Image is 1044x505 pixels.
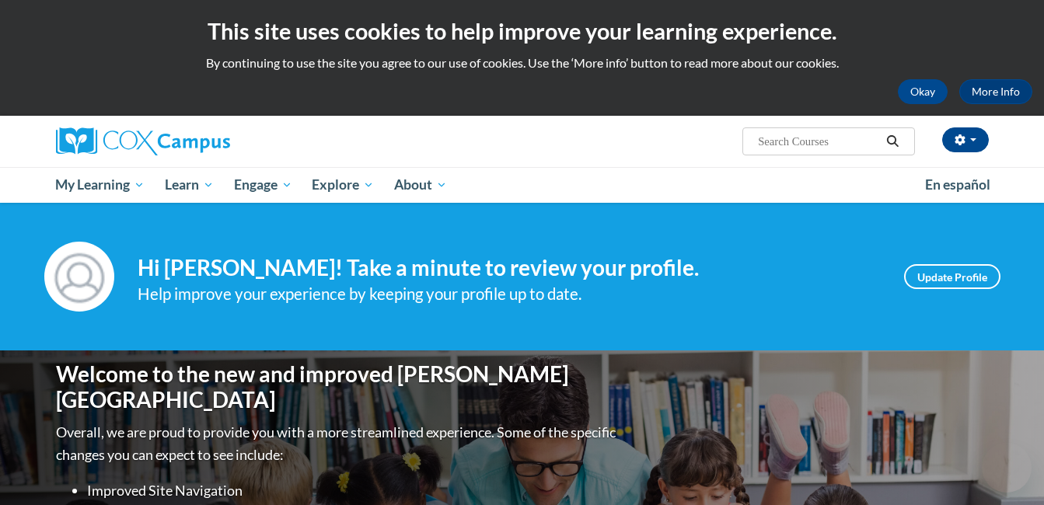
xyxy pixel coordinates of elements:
[312,176,374,194] span: Explore
[898,79,948,104] button: Okay
[942,127,989,152] button: Account Settings
[982,443,1032,493] iframe: Button to launch messaging window
[224,167,302,203] a: Engage
[56,127,230,155] img: Cox Campus
[756,132,881,151] input: Search Courses
[925,176,990,193] span: En español
[44,242,114,312] img: Profile Image
[56,127,351,155] a: Cox Campus
[55,176,145,194] span: My Learning
[56,421,620,466] p: Overall, we are proud to provide you with a more streamlined experience. Some of the specific cha...
[138,281,881,307] div: Help improve your experience by keeping your profile up to date.
[915,169,1000,201] a: En español
[959,79,1032,104] a: More Info
[904,264,1000,289] a: Update Profile
[12,16,1032,47] h2: This site uses cookies to help improve your learning experience.
[881,132,904,151] button: Search
[165,176,214,194] span: Learn
[234,176,292,194] span: Engage
[12,54,1032,71] p: By continuing to use the site you agree to our use of cookies. Use the ‘More info’ button to read...
[33,167,1012,203] div: Main menu
[384,167,457,203] a: About
[56,361,620,413] h1: Welcome to the new and improved [PERSON_NAME][GEOGRAPHIC_DATA]
[302,167,384,203] a: Explore
[138,255,881,281] h4: Hi [PERSON_NAME]! Take a minute to review your profile.
[155,167,224,203] a: Learn
[87,479,620,502] li: Improved Site Navigation
[46,167,155,203] a: My Learning
[394,176,447,194] span: About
